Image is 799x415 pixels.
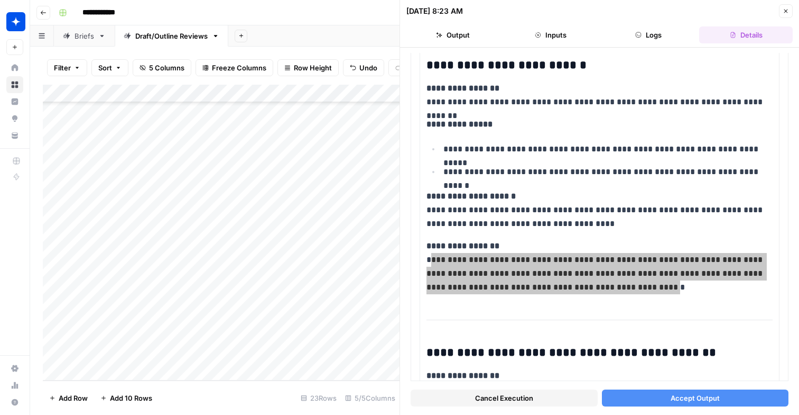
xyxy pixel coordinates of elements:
[504,26,598,43] button: Inputs
[98,62,112,73] span: Sort
[212,62,266,73] span: Freeze Columns
[277,59,339,76] button: Row Height
[359,62,377,73] span: Undo
[341,390,400,407] div: 5/5 Columns
[602,26,695,43] button: Logs
[671,393,720,403] span: Accept Output
[149,62,184,73] span: 5 Columns
[406,26,500,43] button: Output
[6,12,25,31] img: Wiz Logo
[6,394,23,411] button: Help + Support
[133,59,191,76] button: 5 Columns
[43,390,94,407] button: Add Row
[343,59,384,76] button: Undo
[75,31,94,41] div: Briefs
[602,390,789,407] button: Accept Output
[115,25,228,47] a: Draft/Outline Reviews
[135,31,208,41] div: Draft/Outline Reviews
[6,127,23,144] a: Your Data
[6,360,23,377] a: Settings
[59,393,88,403] span: Add Row
[6,59,23,76] a: Home
[196,59,273,76] button: Freeze Columns
[110,393,152,403] span: Add 10 Rows
[6,110,23,127] a: Opportunities
[94,390,159,407] button: Add 10 Rows
[54,25,115,47] a: Briefs
[54,62,71,73] span: Filter
[699,26,793,43] button: Details
[47,59,87,76] button: Filter
[406,6,463,16] div: [DATE] 8:23 AM
[296,390,341,407] div: 23 Rows
[6,76,23,93] a: Browse
[475,393,533,403] span: Cancel Execution
[91,59,128,76] button: Sort
[6,377,23,394] a: Usage
[294,62,332,73] span: Row Height
[6,8,23,35] button: Workspace: Wiz
[411,390,598,407] button: Cancel Execution
[6,93,23,110] a: Insights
